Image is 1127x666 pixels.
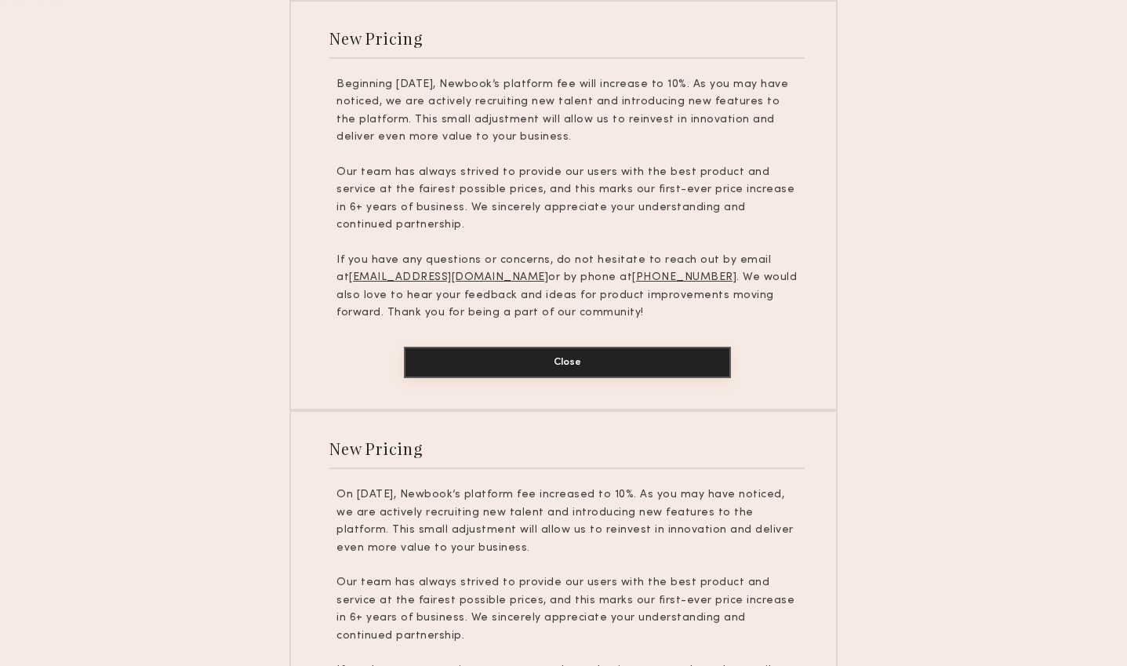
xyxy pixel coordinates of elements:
[336,164,798,235] p: Our team has always strived to provide our users with the best product and service at the fairest...
[329,438,423,459] div: New Pricing
[349,272,548,282] u: [EMAIL_ADDRESS][DOMAIN_NAME]
[336,574,798,645] p: Our team has always strived to provide our users with the best product and service at the fairest...
[632,272,736,282] u: [PHONE_NUMBER]
[336,486,798,557] p: On [DATE], Newbook’s platform fee increased to 10%. As you may have noticed, we are actively recr...
[336,76,798,147] p: Beginning [DATE], Newbook’s platform fee will increase to 10%. As you may have noticed, we are ac...
[329,27,423,49] div: New Pricing
[404,347,731,378] button: Close
[336,252,798,322] p: If you have any questions or concerns, do not hesitate to reach out by email at or by phone at . ...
